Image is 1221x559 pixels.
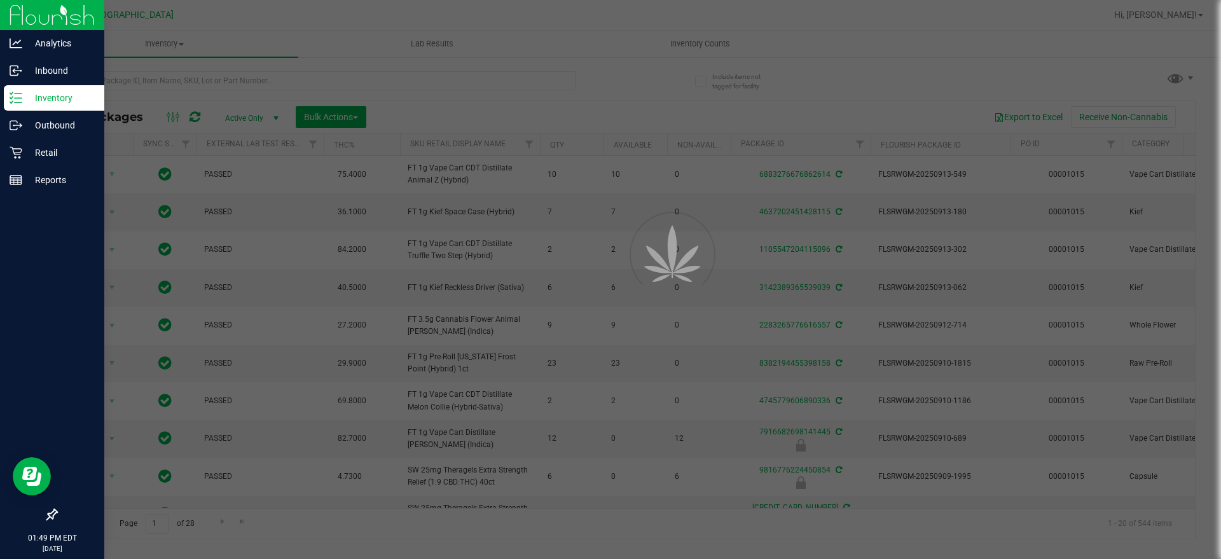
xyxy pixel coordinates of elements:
[10,92,22,104] inline-svg: Inventory
[22,63,99,78] p: Inbound
[22,172,99,188] p: Reports
[10,119,22,132] inline-svg: Outbound
[22,118,99,133] p: Outbound
[22,145,99,160] p: Retail
[6,544,99,553] p: [DATE]
[10,64,22,77] inline-svg: Inbound
[10,146,22,159] inline-svg: Retail
[10,37,22,50] inline-svg: Analytics
[22,36,99,51] p: Analytics
[13,457,51,495] iframe: Resource center
[10,174,22,186] inline-svg: Reports
[6,532,99,544] p: 01:49 PM EDT
[22,90,99,106] p: Inventory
